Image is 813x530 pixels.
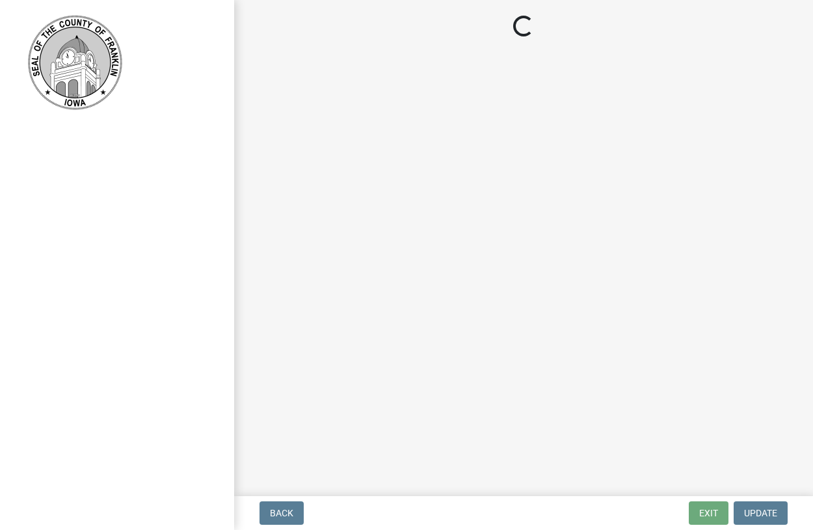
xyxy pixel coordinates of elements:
span: Update [744,508,777,518]
button: Back [260,501,304,525]
button: Exit [689,501,728,525]
span: Back [270,508,293,518]
button: Update [734,501,788,525]
img: Franklin County, Iowa [26,14,124,111]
